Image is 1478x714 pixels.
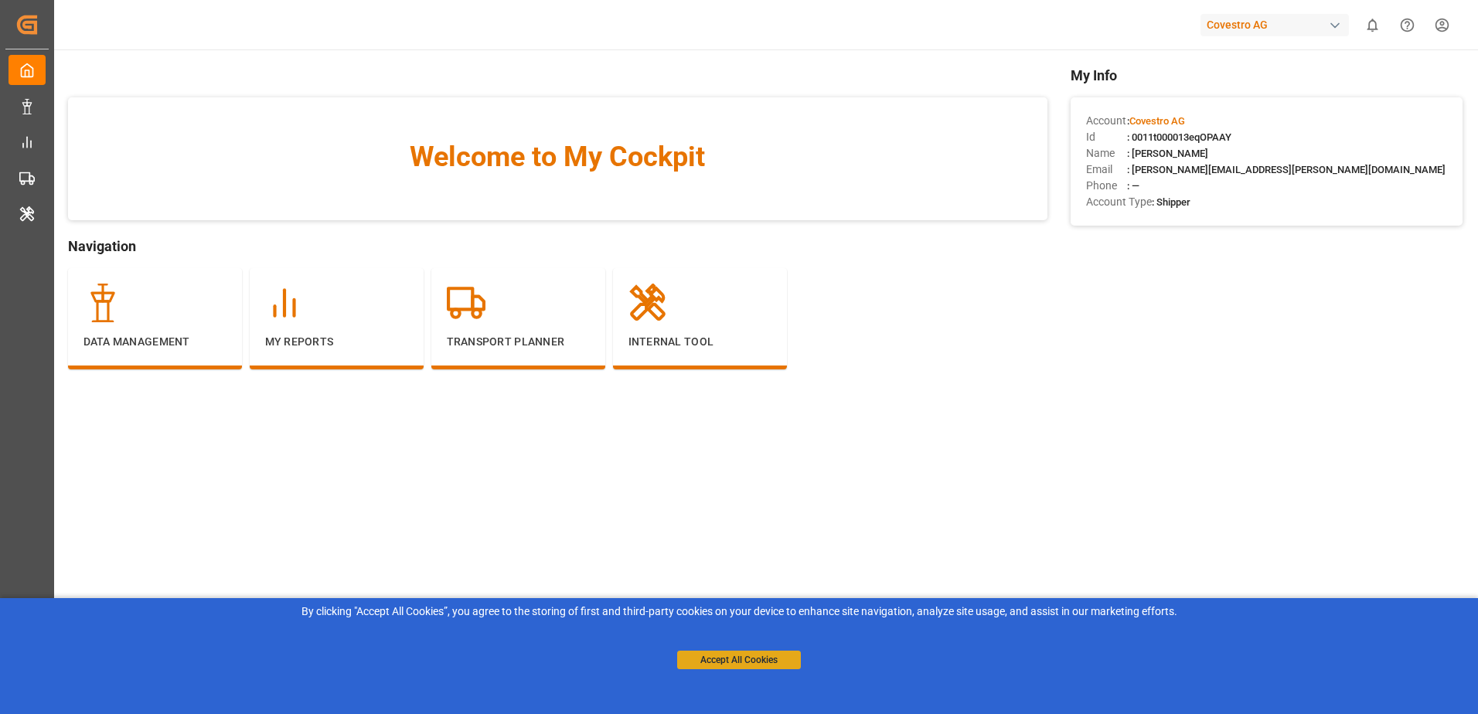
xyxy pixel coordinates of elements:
[83,334,226,350] p: Data Management
[447,334,590,350] p: Transport Planner
[677,651,801,669] button: Accept All Cookies
[265,334,408,350] p: My Reports
[1071,65,1463,86] span: My Info
[1200,10,1355,39] button: Covestro AG
[1127,148,1208,159] span: : [PERSON_NAME]
[99,136,1017,178] span: Welcome to My Cockpit
[1152,196,1190,208] span: : Shipper
[628,334,771,350] p: Internal Tool
[1086,145,1127,161] span: Name
[68,236,1047,257] span: Navigation
[1127,131,1231,143] span: : 0011t000013eqOPAAY
[1086,113,1127,129] span: Account
[1390,8,1425,42] button: Help Center
[1086,194,1152,210] span: Account Type
[1200,14,1349,36] div: Covestro AG
[1127,180,1139,192] span: : —
[1086,161,1127,178] span: Email
[1127,115,1185,127] span: :
[1129,115,1185,127] span: Covestro AG
[1355,8,1390,42] button: show 0 new notifications
[1086,178,1127,194] span: Phone
[1127,164,1446,175] span: : [PERSON_NAME][EMAIL_ADDRESS][PERSON_NAME][DOMAIN_NAME]
[1086,129,1127,145] span: Id
[11,603,1467,620] div: By clicking "Accept All Cookies”, you agree to the storing of first and third-party cookies on yo...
